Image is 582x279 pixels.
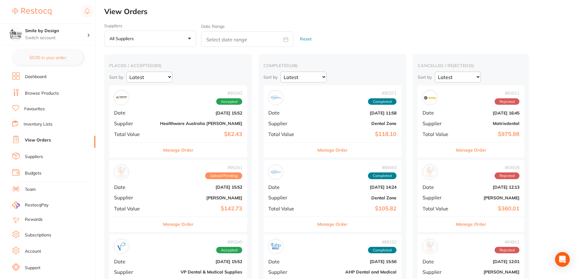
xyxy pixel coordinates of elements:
img: Smile by Design [10,28,22,40]
div: Open Intercom Messenger [555,252,570,267]
b: [DATE] 12:01 [458,259,519,264]
a: View Orders [25,137,51,143]
button: Manage Order [317,217,348,232]
span: Rejected [495,98,519,105]
b: $975.98 [458,131,519,138]
img: Adam Dental [116,166,127,178]
b: [PERSON_NAME] [458,270,519,274]
a: Dashboard [25,74,46,80]
button: Manage Order [163,217,193,232]
span: Date [423,259,453,264]
span: Rejected [495,172,519,179]
img: Dental Zone [270,166,281,178]
button: Manage Order [456,143,486,157]
button: $0.00 in your order [12,50,83,65]
span: Completed [368,98,396,105]
p: Sort by [109,74,123,80]
button: All suppliers [104,31,196,47]
a: Budgets [25,170,41,176]
label: Date Range [201,24,225,29]
span: Rejected [495,247,519,254]
a: Suppliers [25,154,43,160]
b: Matrixdental [458,121,519,126]
img: Dental Zone [270,92,281,104]
a: Favourites [24,106,45,112]
span: Total Value [423,131,453,137]
span: Date [114,184,155,190]
span: Date [268,184,309,190]
b: VP Dental & Medical Supplies [160,270,242,274]
label: Suppliers [104,23,196,28]
span: Total Value [114,131,155,137]
img: Restocq Logo [12,8,52,15]
img: AHP Dental and Medical [270,241,281,252]
h4: Smile by Design [25,28,87,34]
b: $105.82 [314,205,396,212]
a: Rewards [25,217,43,223]
b: $142.73 [160,205,242,212]
p: Switch account [25,35,87,41]
b: [DATE] 11:58 [314,111,396,115]
h2: placed / accepted ( 93 ) [109,63,247,68]
span: Supplier [423,195,453,200]
button: Manage Order [163,143,193,157]
b: [DATE] 12:13 [458,185,519,190]
b: Dental Zone [314,121,396,126]
b: AHP Dental and Medical [314,270,396,274]
a: Subscriptions [25,232,51,238]
span: Upload Pending [205,172,242,179]
span: Date [423,110,453,115]
b: Dental Zone [314,195,396,200]
span: Completed [368,172,396,179]
b: $118.10 [314,131,396,138]
a: Restocq Logo [12,5,52,19]
img: Henry Schein Halas [424,241,436,252]
span: Date [268,110,309,115]
span: Supplier [268,195,309,200]
input: Select date range [201,31,293,47]
span: Total Value [423,206,453,211]
p: Sort by [418,74,432,80]
div: Adam Dental#95341Upload PendingDate[DATE] 15:52Supplier[PERSON_NAME]Total Value$142.73Manage Order [109,160,247,232]
b: [DATE] 14:24 [314,185,396,190]
a: Inventory Lists [24,121,52,127]
b: [DATE] 15:52 [160,185,242,190]
b: $62.43 [160,131,242,138]
span: Date [423,184,453,190]
img: Healthware Australia Ridley [116,92,127,104]
span: Supplier [114,121,155,126]
button: Manage Order [317,143,348,157]
span: Accepted [216,247,242,254]
span: Supplier [114,269,155,275]
span: Supplier [114,195,155,200]
span: # 90371 [368,91,396,96]
div: Healthware Australia Ridley#95342AcceptedDate[DATE] 15:52SupplierHealthware Australia [PERSON_NAM... [109,85,247,157]
span: Total Value [114,206,155,211]
span: Total Value [268,206,309,211]
img: Matrixdental [424,92,436,104]
a: Browse Products [25,90,59,96]
span: Accepted [216,98,242,105]
h2: View Orders [104,7,582,16]
span: Date [114,110,155,115]
span: RestocqPay [25,202,48,208]
span: Supplier [423,269,453,275]
a: RestocqPay [12,202,48,209]
b: [PERSON_NAME] [160,195,242,200]
a: Support [25,265,40,271]
span: Supplier [268,269,309,275]
b: [DATE] 15:56 [314,259,396,264]
p: All suppliers [109,36,136,41]
b: [PERSON_NAME] [458,195,519,200]
b: [DATE] 15:52 [160,259,242,264]
b: $360.01 [458,205,519,212]
button: Reset [298,31,313,47]
span: # 64911 [495,239,519,244]
h2: cancelled / rejected ( 5 ) [418,63,524,68]
a: Account [25,248,41,254]
span: Supplier [268,121,309,126]
b: Healthware Australia [PERSON_NAME] [160,121,242,126]
h2: completed ( 48 ) [263,63,401,68]
span: # 88152 [368,239,396,244]
span: # 95340 [216,239,242,244]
